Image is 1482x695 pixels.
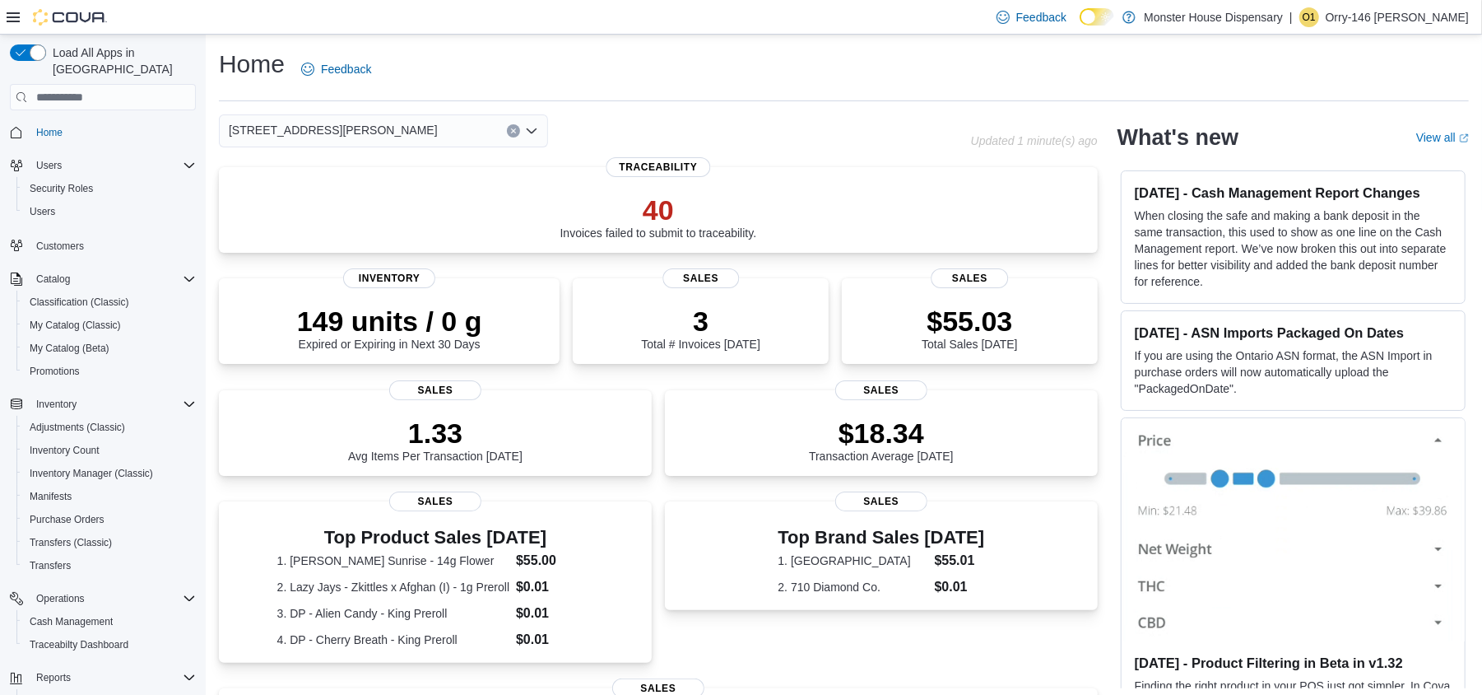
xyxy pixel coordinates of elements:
[516,551,593,571] dd: $55.00
[16,416,202,439] button: Adjustments (Classic)
[30,559,71,572] span: Transfers
[23,338,116,358] a: My Catalog (Beta)
[36,126,63,139] span: Home
[295,53,378,86] a: Feedback
[277,553,509,569] dt: 1. [PERSON_NAME] Sunrise - 14g Flower
[16,291,202,314] button: Classification (Classic)
[1117,124,1238,151] h2: What's new
[16,337,202,360] button: My Catalog (Beta)
[1080,8,1114,26] input: Dark Mode
[516,630,593,650] dd: $0.01
[23,361,196,381] span: Promotions
[23,510,196,529] span: Purchase Orders
[30,444,100,457] span: Inventory Count
[30,638,128,651] span: Traceabilty Dashboard
[3,268,202,291] button: Catalog
[30,122,196,142] span: Home
[778,579,928,595] dt: 2. 710 Diamond Co.
[507,124,520,138] button: Clear input
[23,292,136,312] a: Classification (Classic)
[23,556,77,576] a: Transfers
[16,485,202,508] button: Manifests
[30,615,113,628] span: Cash Management
[641,305,760,351] div: Total # Invoices [DATE]
[23,417,196,437] span: Adjustments (Classic)
[297,305,482,351] div: Expired or Expiring in Next 30 Days
[30,589,91,609] button: Operations
[30,296,129,309] span: Classification (Classic)
[30,365,80,378] span: Promotions
[36,398,77,411] span: Inventory
[36,273,70,286] span: Catalog
[641,305,760,338] p: 3
[922,305,1017,351] div: Total Sales [DATE]
[23,441,106,460] a: Inventory Count
[30,394,196,414] span: Inventory
[30,205,55,218] span: Users
[23,179,100,198] a: Security Roles
[33,9,107,26] img: Cova
[30,421,125,434] span: Adjustments (Classic)
[30,235,196,255] span: Customers
[3,233,202,257] button: Customers
[1144,7,1283,27] p: Monster House Dispensary
[809,417,954,463] div: Transaction Average [DATE]
[778,528,985,548] h3: Top Brand Sales [DATE]
[30,589,196,609] span: Operations
[23,510,111,529] a: Purchase Orders
[16,610,202,633] button: Cash Management
[30,668,77,688] button: Reports
[30,269,77,289] button: Catalog
[922,305,1017,338] p: $55.03
[16,633,202,656] button: Traceabilty Dashboard
[1459,133,1469,143] svg: External link
[23,635,135,655] a: Traceabilty Dashboard
[23,556,196,576] span: Transfers
[560,194,757,226] p: 40
[348,417,523,463] div: Avg Items Per Transaction [DATE]
[525,124,538,138] button: Open list of options
[560,194,757,240] div: Invoices failed to submit to traceability.
[516,604,593,623] dd: $0.01
[16,200,202,223] button: Users
[3,393,202,416] button: Inventory
[30,394,83,414] button: Inventory
[935,577,985,597] dd: $0.01
[229,120,438,140] span: [STREET_ADDRESS][PERSON_NAME]
[219,48,285,81] h1: Home
[23,612,196,632] span: Cash Management
[16,531,202,554] button: Transfers (Classic)
[971,134,1098,147] p: Updated 1 minute(s) ago
[1016,9,1066,26] span: Feedback
[23,179,196,198] span: Security Roles
[23,464,196,483] span: Inventory Manager (Classic)
[30,490,72,503] span: Manifests
[277,632,509,648] dt: 4. DP - Cherry Breath - King Preroll
[23,315,196,335] span: My Catalog (Classic)
[36,592,85,605] span: Operations
[389,492,481,511] span: Sales
[23,292,196,312] span: Classification (Classic)
[16,314,202,337] button: My Catalog (Classic)
[30,269,196,289] span: Catalog
[990,1,1073,34] a: Feedback
[30,342,109,355] span: My Catalog (Beta)
[36,671,71,684] span: Reports
[30,182,93,195] span: Security Roles
[1135,208,1452,290] p: When closing the safe and making a bank deposit in the same transaction, this used to show as one...
[297,305,482,338] p: 149 units / 0 g
[23,361,86,381] a: Promotions
[931,268,1008,288] span: Sales
[778,553,928,569] dt: 1. [GEOGRAPHIC_DATA]
[23,533,118,553] a: Transfers (Classic)
[30,536,112,549] span: Transfers (Classic)
[23,441,196,460] span: Inventory Count
[23,202,62,222] a: Users
[1416,131,1469,144] a: View allExternal link
[30,513,105,526] span: Purchase Orders
[46,44,196,77] span: Load All Apps in [GEOGRAPHIC_DATA]
[835,380,927,400] span: Sales
[1135,184,1452,201] h3: [DATE] - Cash Management Report Changes
[835,492,927,511] span: Sales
